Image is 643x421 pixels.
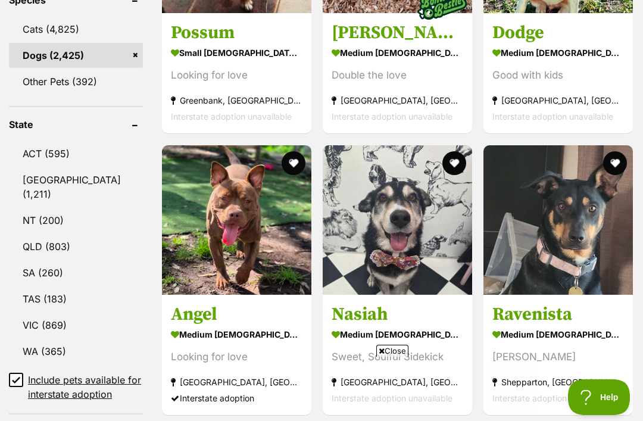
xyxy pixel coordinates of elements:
h3: Angel [171,303,302,326]
a: SA (260) [9,260,143,285]
a: ACT (595) [9,141,143,166]
iframe: Help Scout Beacon - Open [568,379,631,415]
a: [PERSON_NAME] and [PERSON_NAME] medium [DEMOGRAPHIC_DATA] Dog Double the love [GEOGRAPHIC_DATA], ... [323,13,472,134]
div: Sweet, Soulful Sidekick [332,349,463,365]
strong: small [DEMOGRAPHIC_DATA] Dog [171,45,302,62]
strong: [GEOGRAPHIC_DATA], [GEOGRAPHIC_DATA] [332,93,463,109]
div: Double the love [332,68,463,84]
a: Other Pets (392) [9,69,143,94]
h3: Dodge [492,22,624,45]
span: Interstate adoption unavailable [492,393,613,403]
div: Looking for love [171,68,302,84]
strong: medium [DEMOGRAPHIC_DATA] Dog [332,45,463,62]
button: favourite [603,151,627,175]
a: NT (200) [9,208,143,233]
a: [GEOGRAPHIC_DATA] (1,211) [9,167,143,207]
a: Nasiah medium [DEMOGRAPHIC_DATA] Dog Sweet, Soulful Sidekick [GEOGRAPHIC_DATA], [GEOGRAPHIC_DATA]... [323,294,472,415]
img: Angel - American Staffordshire Terrier Dog [162,145,311,295]
a: Cats (4,825) [9,17,143,42]
img: Nasiah - Australian Kelpie x Alaskan Husky Dog [323,145,472,295]
strong: medium [DEMOGRAPHIC_DATA] Dog [492,45,624,62]
a: Angel medium [DEMOGRAPHIC_DATA] Dog Looking for love [GEOGRAPHIC_DATA], [GEOGRAPHIC_DATA] Interst... [162,294,311,415]
iframe: Advertisement [105,361,538,415]
strong: Shepparton, [GEOGRAPHIC_DATA] [492,374,624,390]
a: TAS (183) [9,286,143,311]
a: Possum small [DEMOGRAPHIC_DATA] Dog Looking for love Greenbank, [GEOGRAPHIC_DATA] Interstate adop... [162,13,311,134]
span: Interstate adoption unavailable [332,112,452,122]
a: Ravenista medium [DEMOGRAPHIC_DATA] Dog [PERSON_NAME] Shepparton, [GEOGRAPHIC_DATA] Interstate ad... [483,294,633,415]
h3: Nasiah [332,303,463,326]
span: Close [376,345,408,357]
img: Ravenista - Australian Kelpie Dog [483,145,633,295]
header: State [9,119,143,130]
strong: medium [DEMOGRAPHIC_DATA] Dog [171,326,302,343]
span: Include pets available for interstate adoption [28,373,143,401]
button: favourite [442,151,466,175]
a: Dogs (2,425) [9,43,143,68]
div: [PERSON_NAME] [492,349,624,365]
div: Looking for love [171,349,302,365]
strong: [GEOGRAPHIC_DATA], [GEOGRAPHIC_DATA] [492,93,624,109]
a: VIC (869) [9,313,143,338]
h3: [PERSON_NAME] and [PERSON_NAME] [332,22,463,45]
h3: Ravenista [492,303,624,326]
strong: medium [DEMOGRAPHIC_DATA] Dog [492,326,624,343]
h3: Possum [171,22,302,45]
span: Interstate adoption unavailable [171,112,292,122]
strong: Greenbank, [GEOGRAPHIC_DATA] [171,93,302,109]
a: QLD (803) [9,234,143,259]
a: Include pets available for interstate adoption [9,373,143,401]
a: WA (365) [9,339,143,364]
span: Interstate adoption unavailable [492,112,613,122]
strong: medium [DEMOGRAPHIC_DATA] Dog [332,326,463,343]
button: favourite [282,151,305,175]
a: Dodge medium [DEMOGRAPHIC_DATA] Dog Good with kids [GEOGRAPHIC_DATA], [GEOGRAPHIC_DATA] Interstat... [483,13,633,134]
div: Good with kids [492,68,624,84]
